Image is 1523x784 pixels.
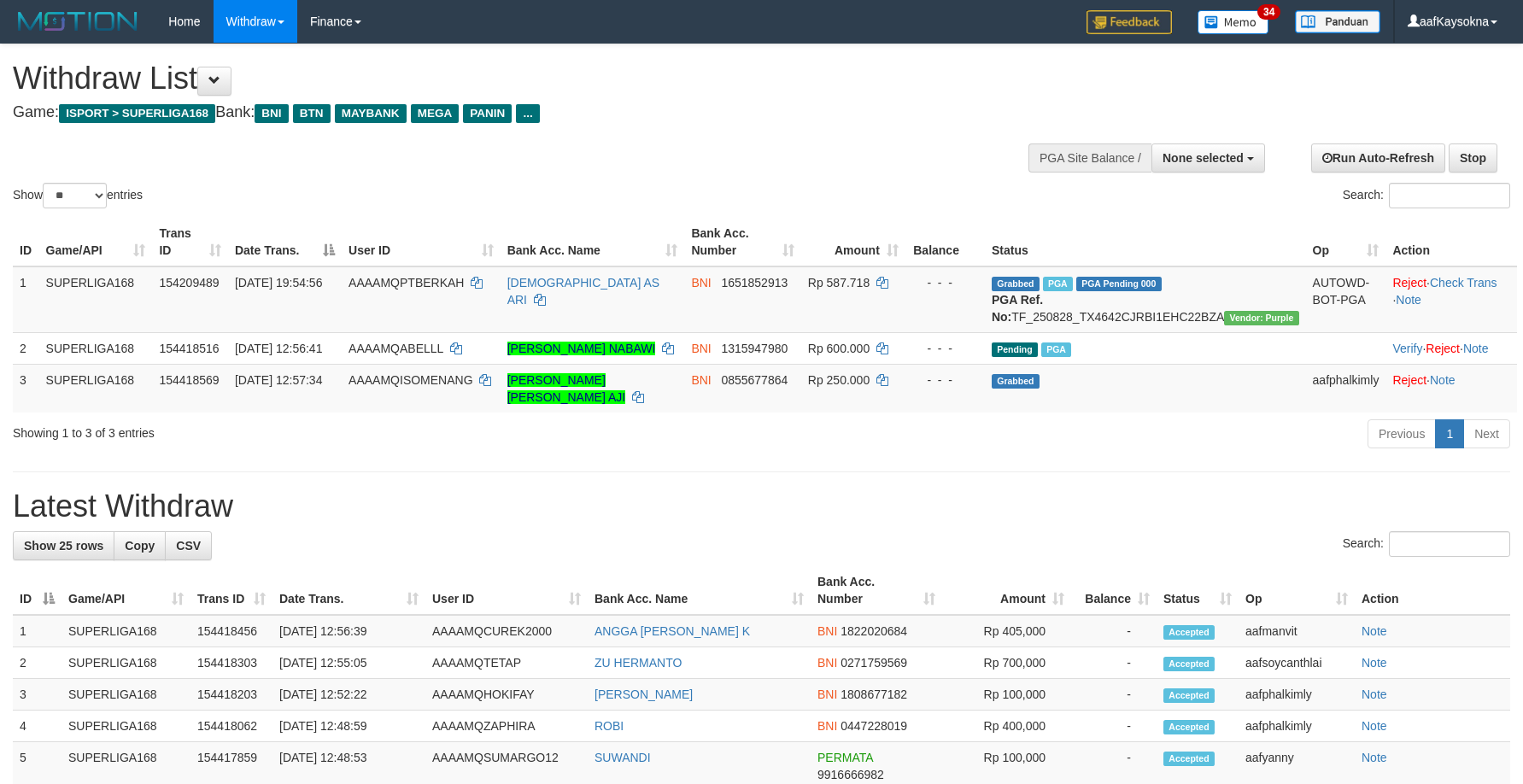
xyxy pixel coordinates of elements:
[516,104,539,123] span: ...
[1362,624,1387,638] a: Note
[841,624,907,638] span: Copy 1822020684 to clipboard
[425,711,588,742] td: AAAAMQZAPHIRA
[1392,342,1422,355] a: Verify
[1157,566,1239,615] th: Status: activate to sort column ascending
[912,340,978,357] div: - - -
[1239,615,1355,647] td: aafmanvit
[1449,143,1497,173] a: Stop
[1362,719,1387,733] a: Note
[176,539,201,553] span: CSV
[985,218,1306,266] th: Status
[39,266,153,333] td: SUPERLIGA168
[1463,419,1510,448] a: Next
[912,372,978,389] div: - - -
[1355,566,1510,615] th: Action
[1076,277,1162,291] span: PGA Pending
[349,373,472,387] span: AAAAMQISOMENANG
[992,342,1038,357] span: Pending
[62,711,190,742] td: SUPERLIGA168
[1163,657,1215,671] span: Accepted
[1306,266,1386,333] td: AUTOWD-BOT-PGA
[342,218,501,266] th: User ID: activate to sort column ascending
[817,656,837,670] span: BNI
[1071,647,1157,679] td: -
[62,679,190,711] td: SUPERLIGA168
[349,276,464,290] span: AAAAMQPTBERKAH
[507,373,625,404] a: [PERSON_NAME] [PERSON_NAME] AJI
[411,104,460,123] span: MEGA
[1311,143,1445,173] a: Run Auto-Refresh
[721,373,788,387] span: Copy 0855677864 to clipboard
[13,418,622,442] div: Showing 1 to 3 of 3 entries
[1362,751,1387,764] a: Note
[1163,625,1215,640] span: Accepted
[13,266,39,333] td: 1
[841,719,907,733] span: Copy 0447228019 to clipboard
[1463,342,1489,355] a: Note
[1239,679,1355,711] td: aafphalkimly
[691,373,711,387] span: BNI
[13,711,62,742] td: 4
[1239,711,1355,742] td: aafphalkimly
[272,566,425,615] th: Date Trans.: activate to sort column ascending
[1151,143,1265,173] button: None selected
[1224,311,1298,325] span: Vendor URL: https://trx4.1velocity.biz
[39,218,153,266] th: Game/API: activate to sort column ascending
[228,218,342,266] th: Date Trans.: activate to sort column descending
[1362,687,1387,701] a: Note
[425,566,588,615] th: User ID: activate to sort column ascending
[684,218,800,266] th: Bank Acc. Number: activate to sort column ascending
[1430,373,1456,387] a: Note
[1043,277,1073,291] span: Marked by aafchhiseyha
[235,276,322,290] span: [DATE] 19:54:56
[190,647,272,679] td: 154418303
[114,531,166,560] a: Copy
[190,711,272,742] td: 154418062
[62,566,190,615] th: Game/API: activate to sort column ascending
[1385,218,1517,266] th: Action
[1385,266,1517,333] td: · ·
[1392,276,1426,290] a: Reject
[942,711,1071,742] td: Rp 400,000
[507,342,656,355] a: [PERSON_NAME] NABAWI
[1435,419,1464,448] a: 1
[841,687,907,701] span: Copy 1808677182 to clipboard
[1430,276,1497,290] a: Check Trans
[1163,151,1244,165] span: None selected
[13,531,114,560] a: Show 25 rows
[159,342,219,355] span: 154418516
[235,373,322,387] span: [DATE] 12:57:34
[811,566,942,615] th: Bank Acc. Number: activate to sort column ascending
[13,647,62,679] td: 2
[1368,419,1436,448] a: Previous
[425,647,588,679] td: AAAAMQTETAP
[942,679,1071,711] td: Rp 100,000
[1385,364,1517,412] td: ·
[1306,364,1386,412] td: aafphalkimly
[942,566,1071,615] th: Amount: activate to sort column ascending
[1028,143,1151,173] div: PGA Site Balance /
[1295,10,1380,33] img: panduan.png
[1396,293,1421,307] a: Note
[1426,342,1460,355] a: Reject
[13,104,999,121] h4: Game: Bank:
[1071,679,1157,711] td: -
[808,342,870,355] span: Rp 600.000
[942,647,1071,679] td: Rp 700,000
[1239,647,1355,679] td: aafsoycanthlai
[293,104,331,123] span: BTN
[425,679,588,711] td: AAAAMQHOKIFAY
[43,183,107,208] select: Showentries
[125,539,155,553] span: Copy
[62,647,190,679] td: SUPERLIGA168
[425,615,588,647] td: AAAAMQCUREK2000
[1071,711,1157,742] td: -
[463,104,512,123] span: PANIN
[13,679,62,711] td: 3
[817,687,837,701] span: BNI
[942,615,1071,647] td: Rp 405,000
[912,274,978,291] div: - - -
[335,104,407,123] span: MAYBANK
[13,9,143,34] img: MOTION_logo.png
[1239,566,1355,615] th: Op: activate to sort column ascending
